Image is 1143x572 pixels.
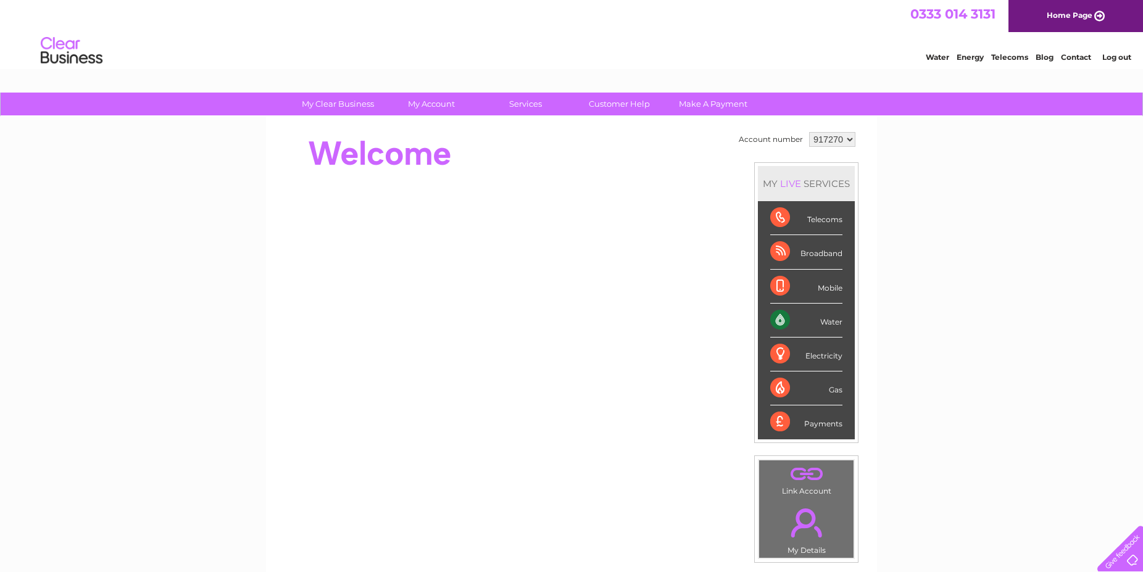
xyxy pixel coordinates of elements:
[770,405,842,439] div: Payments
[475,93,576,115] a: Services
[568,93,670,115] a: Customer Help
[910,6,995,22] a: 0333 014 3131
[957,52,984,62] a: Energy
[778,178,804,189] div: LIVE
[762,501,850,544] a: .
[287,93,389,115] a: My Clear Business
[770,371,842,405] div: Gas
[991,52,1028,62] a: Telecoms
[1102,52,1131,62] a: Log out
[1036,52,1054,62] a: Blog
[736,129,806,150] td: Account number
[770,304,842,338] div: Water
[40,32,103,70] img: logo.png
[758,166,855,201] div: MY SERVICES
[1061,52,1091,62] a: Contact
[770,338,842,371] div: Electricity
[281,7,864,60] div: Clear Business is a trading name of Verastar Limited (registered in [GEOGRAPHIC_DATA] No. 3667643...
[381,93,483,115] a: My Account
[662,93,764,115] a: Make A Payment
[770,235,842,269] div: Broadband
[759,460,854,499] td: Link Account
[926,52,949,62] a: Water
[770,201,842,235] div: Telecoms
[762,463,850,485] a: .
[759,498,854,558] td: My Details
[770,270,842,304] div: Mobile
